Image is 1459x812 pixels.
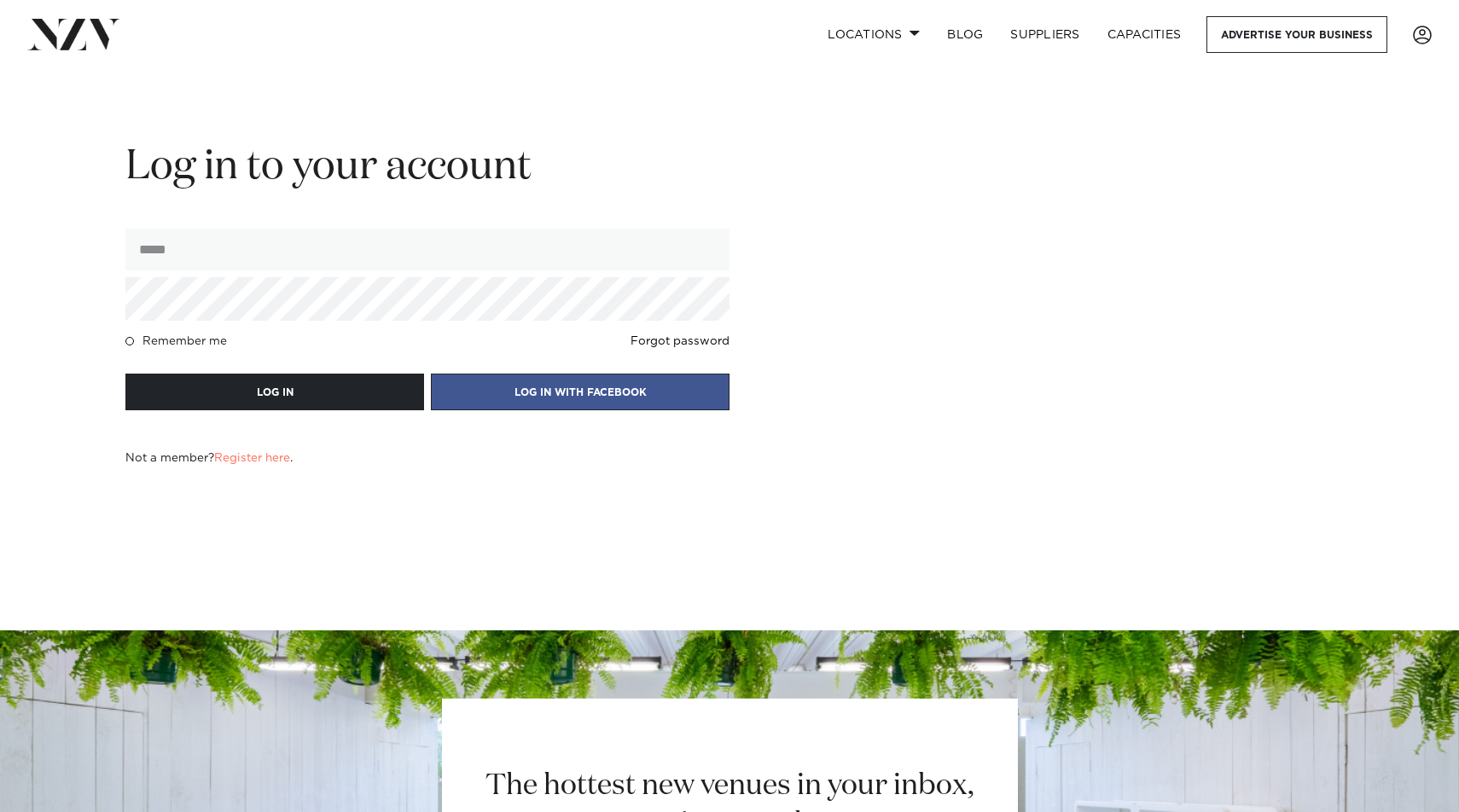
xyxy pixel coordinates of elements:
[431,374,729,410] button: LOG IN WITH FACEBOOK
[431,384,729,399] a: LOG IN WITH FACEBOOK
[125,141,729,194] h2: Log in to your account
[814,16,933,53] a: Locations
[142,334,227,348] h4: Remember me
[27,19,120,49] img: nzv-logo.png
[214,452,290,464] a: Register here
[125,374,424,410] button: LOG IN
[933,16,997,53] a: BLOG
[997,16,1093,53] a: SUPPLIERS
[1206,16,1387,53] a: Advertise your business
[1094,16,1195,53] a: Capacities
[631,334,729,348] a: Forgot password
[125,451,293,465] h4: Not a member? .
